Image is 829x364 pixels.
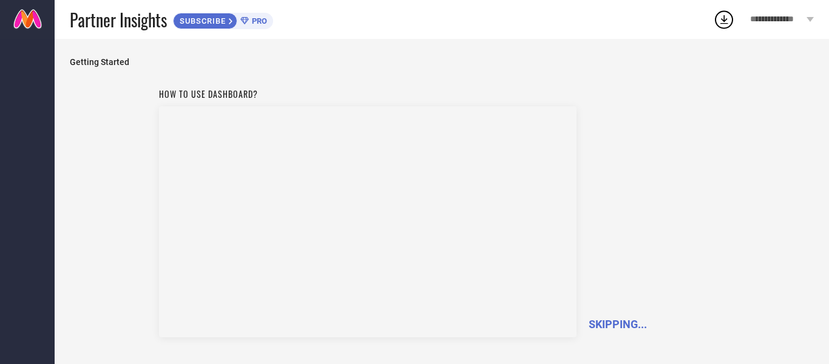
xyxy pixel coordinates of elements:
span: Getting Started [70,57,814,67]
span: Partner Insights [70,7,167,32]
h1: How to use dashboard? [159,88,577,100]
div: Open download list [713,9,735,30]
span: SKIPPING... [589,318,647,331]
span: SUBSCRIBE [174,16,229,26]
span: PRO [249,16,267,26]
a: SUBSCRIBEPRO [173,10,273,29]
iframe: Workspace Section [159,106,577,337]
